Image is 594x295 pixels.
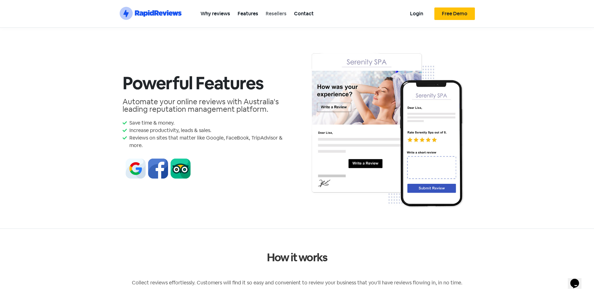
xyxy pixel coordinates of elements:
[128,134,294,149] span: Reviews on sites that matter like Google, FaceBook, TripAdvisor & more.
[123,279,472,287] p: Collect reviews effortlessly. Customers will find it so easy and convenient to review your busine...
[197,7,234,21] a: Why reviews
[290,7,317,21] a: Contact
[128,119,175,127] span: Save time & money.
[568,270,588,289] iframe: chat widget
[123,98,294,113] h3: Automate your online reviews with Australia's leading reputation management platform.
[123,74,294,92] h1: Powerful Features
[234,7,262,21] a: Features
[262,7,290,21] a: Resellers
[406,7,427,21] a: Login
[442,11,467,16] span: Free Demo
[434,7,475,20] a: Free Demo
[123,252,472,263] h2: How it works
[128,127,211,134] span: Increase productivity, leads & sales.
